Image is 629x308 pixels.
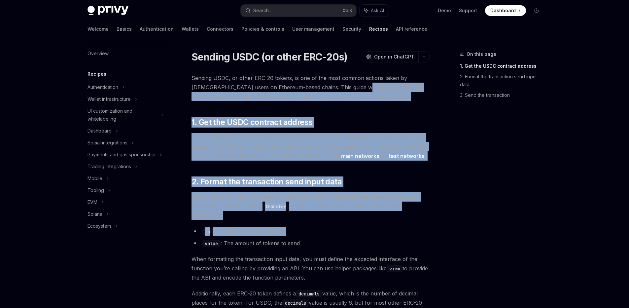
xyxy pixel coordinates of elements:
a: 2. Format the transaction send input data [460,71,547,90]
div: Authentication [87,83,118,91]
code: transfer [262,203,289,210]
div: Social integrations [87,139,127,147]
li: : The amount of tokens to send [192,239,430,248]
button: Toggle dark mode [531,5,542,16]
div: Trading integrations [87,163,131,171]
div: Overview [87,50,109,58]
code: value [202,240,221,247]
a: Authentication [140,21,174,37]
span: Dashboard [490,7,516,14]
a: Policies & controls [241,21,284,37]
div: Tooling [87,186,104,194]
a: Overview [82,48,167,59]
span: 1. Get the USDC contract address [192,117,313,128]
code: decimals [282,299,309,307]
span: Ask AI [371,7,384,14]
a: main networks [341,153,379,160]
a: Basics [117,21,132,37]
button: Open in ChatGPT [362,51,418,62]
span: When formatting the transaction input data, you must define the expected interface of the functio... [192,254,430,282]
button: Ask AI [360,5,389,17]
span: USDC, and other ERC-20 tokens, are smart contracts. In order to send these tokens, your transacti... [192,192,430,220]
code: viem [387,265,402,272]
a: Connectors [207,21,233,37]
div: UI customization and whitelabeling [87,107,157,123]
a: Wallets [182,21,199,37]
a: 3. Send the transaction [460,90,547,100]
a: Support [459,7,477,14]
li: : The address of the recipient [192,227,430,236]
code: decimals [296,290,322,297]
div: Payments and gas sponsorship [87,151,156,159]
button: Search...CtrlK [241,5,356,17]
span: Open in ChatGPT [374,54,414,60]
a: test networks [389,153,425,160]
span: 2. Format the transaction send input data [192,176,342,187]
a: 1. Get the USDC contract address [460,61,547,71]
a: User management [292,21,334,37]
img: dark logo [87,6,128,15]
h5: Recipes [87,70,106,78]
code: to [202,228,213,235]
a: API reference [396,21,427,37]
h1: Sending USDC (or other ERC-20s) [192,51,348,63]
a: Recipes [369,21,388,37]
div: Mobile [87,174,102,182]
div: Ecosystem [87,222,111,230]
span: To send USDC, you’ll need the contract address for USDC. The address is different for each networ... [192,133,430,161]
div: Dashboard [87,127,112,135]
div: Wallet infrastructure [87,95,131,103]
span: On this page [467,50,496,58]
span: Sending USDC, or other ERC-20 tokens, is one of the most common actions taken by [DEMOGRAPHIC_DAT... [192,73,430,101]
div: Search... [253,7,272,15]
span: Ctrl K [342,8,352,13]
a: Welcome [87,21,109,37]
a: Security [342,21,361,37]
div: Solana [87,210,102,218]
div: EVM [87,198,97,206]
a: Demo [438,7,451,14]
a: Dashboard [485,5,526,16]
